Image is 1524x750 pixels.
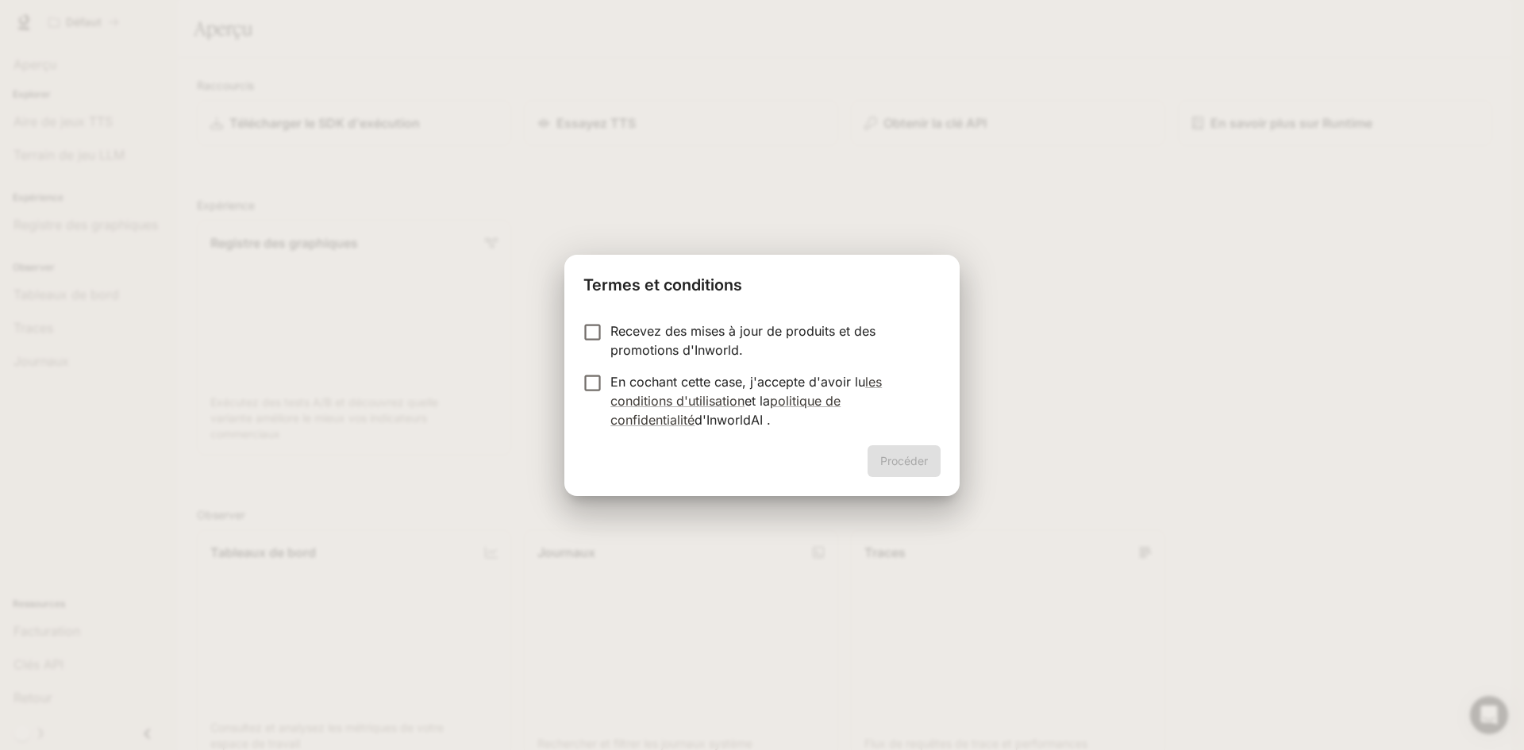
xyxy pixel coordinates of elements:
[610,374,865,390] font: En cochant cette case, j'accepte d'avoir lu
[583,275,742,294] font: Termes et conditions
[610,323,876,358] font: Recevez des mises à jour de produits et des promotions d'Inworld.
[695,412,771,428] font: d'InworldAI .
[610,393,841,428] a: politique de confidentialité
[610,374,882,409] a: les conditions d'utilisation
[745,393,770,409] font: et la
